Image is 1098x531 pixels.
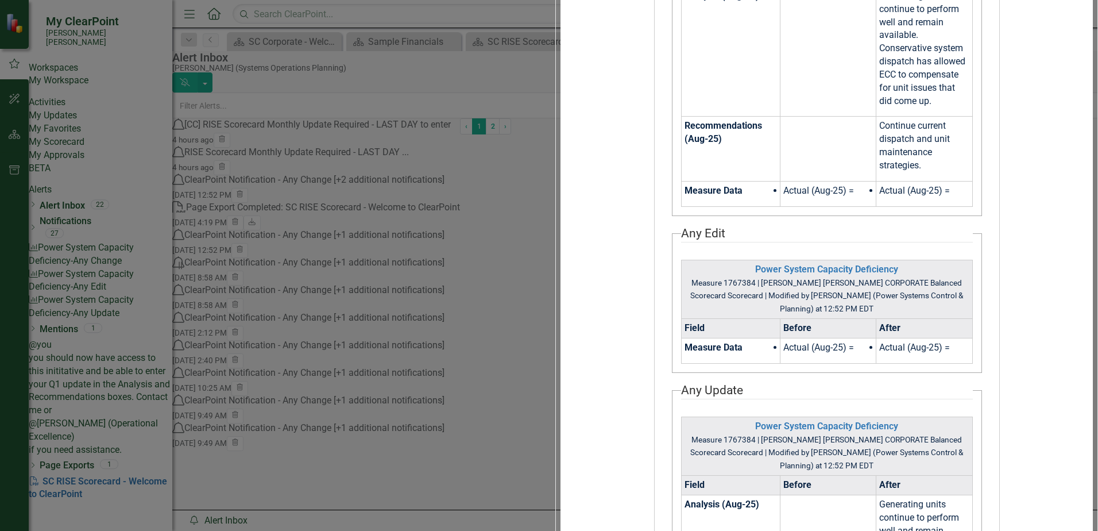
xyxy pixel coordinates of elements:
[755,421,898,432] a: Power System Capacity Deficiency
[681,476,780,495] th: Field
[681,382,973,399] legend: Any Update
[681,181,780,206] th: Measure Data
[879,120,969,172] p: Continue current dispatch and unit maintenance strategies.
[876,319,972,338] th: After
[783,184,873,198] li: Actual (Aug-25) =
[783,341,873,355] li: Actual (Aug-25) =
[681,117,780,181] th: Recommendations (Aug-25)
[681,225,973,243] legend: Any Edit
[876,476,972,495] th: After
[681,338,780,363] th: Measure Data
[690,435,963,471] small: Measure 1767384 | [PERSON_NAME] [PERSON_NAME] CORPORATE Balanced Scorecard Scorecard | Modified b...
[879,341,969,355] li: Actual (Aug-25) =
[681,319,780,338] th: Field
[780,476,876,495] th: Before
[755,264,898,275] a: Power System Capacity Deficiency
[780,319,876,338] th: Before
[879,184,969,198] li: Actual (Aug-25) =
[690,278,963,314] small: Measure 1767384 | [PERSON_NAME] [PERSON_NAME] CORPORATE Balanced Scorecard Scorecard | Modified b...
